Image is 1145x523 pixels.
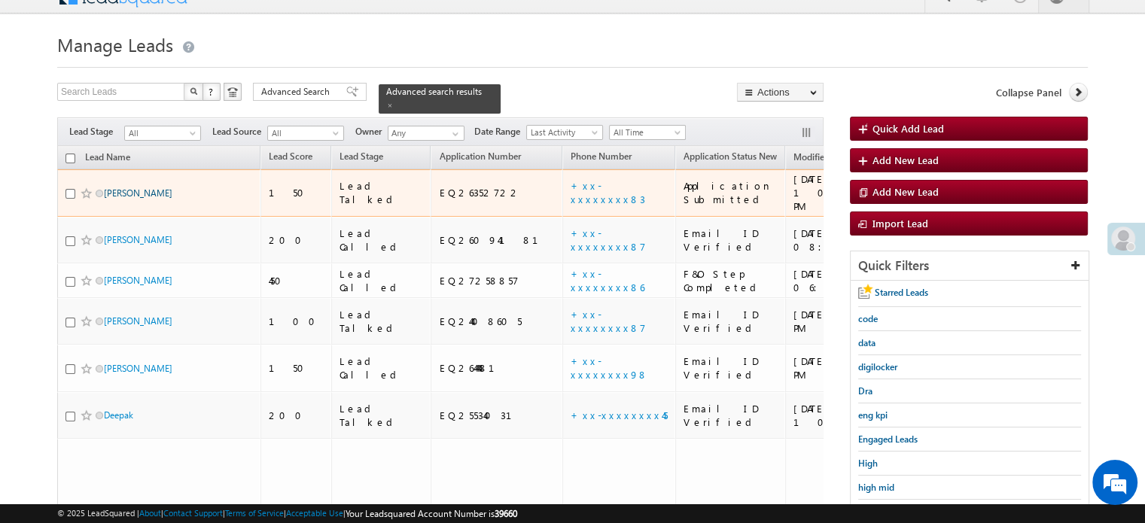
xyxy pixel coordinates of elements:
[571,151,632,162] span: Phone Number
[563,148,639,168] a: Phone Number
[125,126,196,140] span: All
[163,508,223,518] a: Contact Support
[439,315,556,328] div: EQ24408605
[104,187,172,199] a: [PERSON_NAME]
[104,409,133,421] a: Deepak
[872,185,939,198] span: Add New Lead
[684,267,778,294] div: F&O Step Completed
[267,126,344,141] a: All
[610,126,681,139] span: All Time
[858,385,872,397] span: Dra
[684,354,778,382] div: Email ID Verified
[793,227,903,254] div: [DATE] 08:05 PM
[340,354,425,382] div: Lead Called
[526,125,603,140] a: Last Activity
[104,234,172,245] a: [PERSON_NAME]
[858,337,875,348] span: data
[340,151,383,162] span: Lead Stage
[340,267,425,294] div: Lead Called
[269,409,324,422] div: 200
[996,86,1061,99] span: Collapse Panel
[571,227,646,253] a: +xx-xxxxxxxx87
[737,83,824,102] button: Actions
[65,154,75,163] input: Check all records
[858,313,878,324] span: code
[69,125,124,138] span: Lead Stage
[571,267,644,293] a: +xx-xxxxxxxx86
[286,508,343,518] a: Acceptable Use
[104,275,172,286] a: [PERSON_NAME]
[851,251,1089,281] div: Quick Filters
[684,402,778,429] div: Email ID Verified
[858,409,888,421] span: eng kpi
[386,86,482,97] span: Advanced search results
[57,32,173,56] span: Manage Leads
[684,151,777,162] span: Application Status New
[124,126,201,141] a: All
[474,125,526,138] span: Date Range
[439,361,556,375] div: EQ26444481
[261,148,320,168] a: Lead Score
[439,233,556,247] div: EQ26094181
[355,125,388,138] span: Owner
[872,217,928,230] span: Import Lead
[388,126,464,141] input: Type to Search
[684,227,778,254] div: Email ID Verified
[269,186,324,199] div: 150
[609,125,686,140] a: All Time
[139,508,161,518] a: About
[340,308,425,335] div: Lead Talked
[439,274,556,287] div: EQ27258857
[190,87,197,95] img: Search
[875,287,928,298] span: Starred Leads
[269,151,312,162] span: Lead Score
[571,308,646,334] a: +xx-xxxxxxxx87
[858,361,897,372] span: digilocker
[571,179,645,205] a: +xx-xxxxxxxx83
[527,126,598,139] span: Last Activity
[872,122,944,135] span: Quick Add Lead
[340,402,425,429] div: Lead Talked
[793,402,903,429] div: [DATE] 10:52 AM
[793,308,903,335] div: [DATE] 05:38 PM
[793,172,903,213] div: [DATE] 10:10 PM
[57,506,517,521] span: © 2025 LeadSquared | | | | |
[872,154,939,166] span: Add New Lead
[858,458,878,469] span: High
[571,409,668,421] a: +xx-xxxxxxxx45
[332,148,391,168] a: Lead Stage
[439,186,556,199] div: EQ26352722
[439,151,520,162] span: Application Number
[225,508,284,518] a: Terms of Service
[104,363,172,374] a: [PERSON_NAME]
[571,354,648,381] a: +xx-xxxxxxxx98
[269,274,324,287] div: 450
[676,148,784,168] a: Application Status New
[684,308,778,335] div: Email ID Verified
[495,508,517,519] span: 39660
[346,508,517,519] span: Your Leadsquared Account Number is
[104,315,172,327] a: [PERSON_NAME]
[793,151,844,163] span: Modified On
[269,233,324,247] div: 200
[269,361,324,375] div: 150
[261,85,334,99] span: Advanced Search
[269,315,324,328] div: 100
[684,179,778,206] div: Application Submitted
[209,85,215,98] span: ?
[444,126,463,141] a: Show All Items
[203,83,221,101] button: ?
[858,433,918,445] span: Engaged Leads
[793,267,903,294] div: [DATE] 06:11 PM
[268,126,340,140] span: All
[78,149,138,169] a: Lead Name
[340,227,425,254] div: Lead Called
[858,482,894,493] span: high mid
[212,125,267,138] span: Lead Source
[439,409,556,422] div: EQ25534031
[340,179,425,206] div: Lead Talked
[793,354,903,382] div: [DATE] 05:22 PM
[431,148,528,168] a: Application Number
